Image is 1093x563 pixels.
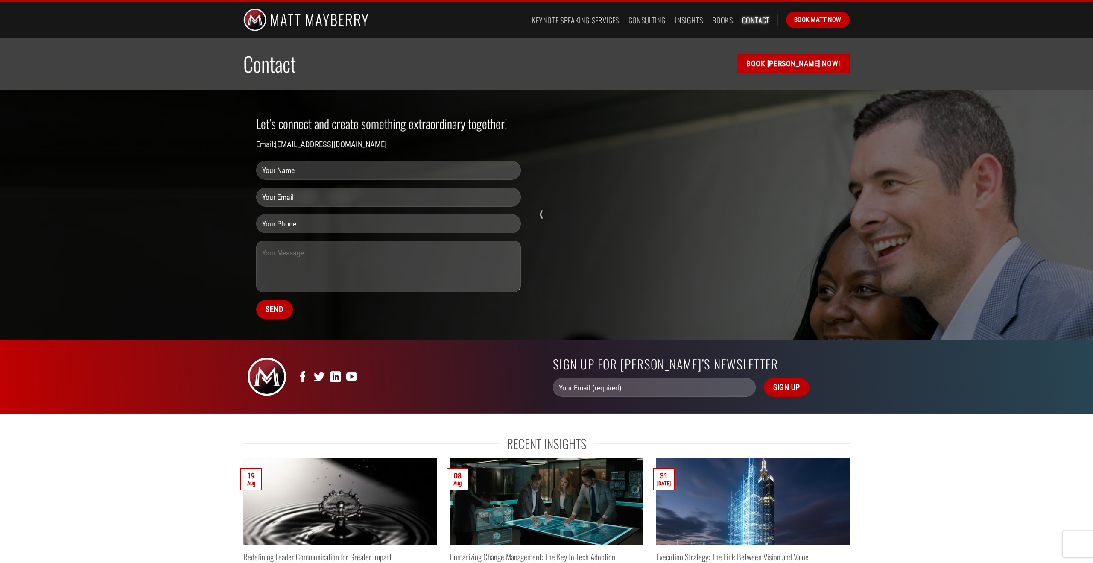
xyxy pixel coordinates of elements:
[553,378,756,397] input: Your Email (required)
[675,12,703,28] a: Insights
[737,54,850,73] a: Book [PERSON_NAME] Now!
[243,2,368,38] img: Matt Mayberry
[532,12,619,28] a: Keynote Speaking Services
[330,372,341,384] a: Follow on LinkedIn
[256,300,293,319] input: Send
[507,435,587,452] span: Recent Insights
[243,552,392,563] a: Redefining Leader Communication for Greater Impact
[314,372,324,384] a: Follow on Twitter
[346,372,357,384] a: Follow on YouTube
[243,49,296,79] span: Contact
[656,458,850,545] img: execution strategy
[794,15,842,25] span: Book Matt Now
[742,12,770,28] a: Contact
[628,12,666,28] a: Consulting
[450,458,643,545] img: tech adoption
[256,115,521,132] h2: Let’s connect and create something extraordinary together!
[746,58,840,70] span: Book [PERSON_NAME] Now!
[786,12,850,28] a: Book Matt Now
[553,378,850,397] form: Contact form
[256,138,521,150] p: Email:
[275,140,387,149] a: [EMAIL_ADDRESS][DOMAIN_NAME]
[764,378,810,397] input: Sign Up
[553,357,850,372] h2: Sign up for [PERSON_NAME]’s Newsletter
[243,458,437,545] img: leader communication
[656,552,809,563] a: Execution Strategy: The Link Between Vision and Value
[256,214,521,233] input: Your Phone
[712,12,733,28] a: Books
[256,161,521,180] input: Your Name
[256,161,521,326] form: Contact form
[256,188,521,207] input: Your Email
[298,372,308,384] a: Follow on Facebook
[450,552,615,563] a: Humanizing Change Management: The Key to Tech Adoption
